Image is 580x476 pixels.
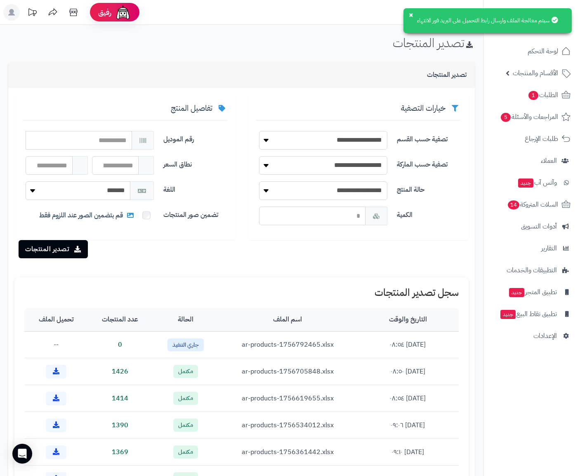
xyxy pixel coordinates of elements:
input: قم بتضمين الصور عند اللزوم فقط [142,212,150,219]
span: جديد [518,178,533,188]
label: تصفية حسب الماركة [394,156,464,169]
span: رفيق [98,7,111,17]
span: مكتمل [173,392,198,405]
a: تطبيق نقاط البيعجديد [488,304,575,324]
td: ar-products-1756534012.xlsx [218,412,357,439]
button: تصدير المنتجات [19,240,88,258]
span: 14 [508,200,519,209]
td: 0 [87,331,153,358]
td: [DATE] ٠٨:٥٤ [357,331,459,358]
div: سيتم معالجة الملف وارسال رابط التحميل على البريد فور الانتهاء [403,8,572,33]
td: ar-products-1756361442.xlsx [218,439,357,466]
span: تطبيق نقاط البيع [500,308,557,320]
span: مكتمل [173,445,198,459]
a: الإعدادات [488,326,575,346]
th: تحميل الملف [24,308,87,331]
a: تحديثات المنصة [22,4,42,23]
a: العملاء [488,151,575,171]
span: التقارير [541,243,557,254]
span: العملاء [541,155,557,167]
td: ar-products-1756792465.xlsx [218,331,357,358]
div: Open Intercom Messenger [12,444,32,464]
a: التطبيقات والخدمات [488,260,575,280]
label: الكمية [394,207,464,220]
span: مكتمل [173,365,198,378]
th: عدد المنتجات [87,308,153,331]
span: طلبات الإرجاع [525,133,558,145]
td: [DATE] ٠٨:٥٠ [357,358,459,385]
th: الحالة [153,308,218,331]
td: 1414 [87,385,153,412]
td: ar-products-1756705848.xlsx [218,358,357,385]
td: [DATE] ٠٩:٠٦ [357,412,459,439]
span: وآتس آب [517,177,557,188]
label: حالة المنتج [394,181,464,195]
span: جاري التنفيذ [167,338,204,352]
span: قم بتضمين الصور عند اللزوم فقط [39,211,136,220]
td: 1426 [87,358,153,385]
td: -- [24,331,87,358]
span: جديد [500,310,516,319]
span: الإعدادات [533,330,557,342]
span: المراجعات والأسئلة [500,111,558,123]
span: تطبيق المتجر [508,286,557,298]
label: رقم الموديل [160,131,230,144]
span: خيارات التصفية [401,102,446,114]
a: المراجعات والأسئلة5 [488,107,575,127]
a: طلبات الإرجاع [488,129,575,149]
span: الأقسام والمنتجات [513,67,558,79]
span: مكتمل [173,419,198,432]
span: 5 [501,113,511,122]
a: السلات المتروكة14 [488,195,575,214]
td: [DATE] ٠٩:١٠ [357,439,459,466]
span: جديد [509,288,524,297]
label: تضمين صور المنتجات [160,207,230,220]
span: التطبيقات والخدمات [507,264,557,276]
h1: سجل تصدير المنتجات [24,287,459,298]
td: ar-products-1756619655.xlsx [218,385,357,412]
h3: تصدير المنتجات [427,71,467,79]
label: اللغة [160,181,230,195]
a: الطلبات1 [488,85,575,105]
span: أدوات التسويق [521,221,557,232]
label: نطاق السعر [160,156,230,169]
a: وآتس آبجديد [488,173,575,193]
a: التقارير [488,238,575,258]
span: تفاصيل المنتج [171,102,212,114]
button: × [408,12,414,18]
label: تصفية حسب القسم [394,131,464,144]
span: 1 [528,91,538,100]
th: التاريخ والوقت [357,308,459,331]
span: السلات المتروكة [507,199,558,210]
span: الطلبات [528,89,558,101]
a: تطبيق المتجرجديد [488,282,575,302]
th: اسم الملف [218,308,357,331]
td: [DATE] ٠٨:٥٤ [357,385,459,412]
a: لوحة التحكم [488,41,575,61]
td: 1369 [87,439,153,466]
img: ai-face.png [115,4,131,21]
h1: تصدير المنتجات [393,36,475,50]
td: 1390 [87,412,153,439]
a: أدوات التسويق [488,217,575,236]
span: لوحة التحكم [528,45,558,57]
